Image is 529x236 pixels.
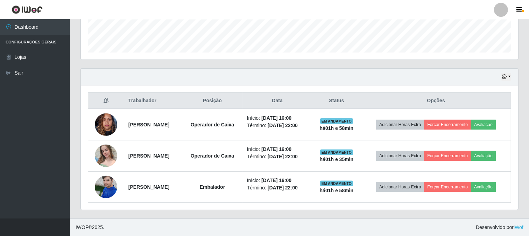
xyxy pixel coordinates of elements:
time: [DATE] 22:00 [268,185,298,190]
button: Adicionar Horas Extra [376,151,424,161]
img: 1749417925528.jpeg [95,172,117,202]
strong: [PERSON_NAME] [128,153,169,159]
time: [DATE] 16:00 [261,146,291,152]
strong: [PERSON_NAME] [128,122,169,127]
button: Avaliação [471,120,496,130]
span: © 2025 . [76,224,104,231]
strong: há 01 h e 35 min [320,157,354,162]
strong: Operador de Caixa [191,153,234,159]
img: CoreUI Logo [12,5,43,14]
li: Início: [247,114,308,122]
button: Forçar Encerramento [424,120,471,130]
button: Forçar Encerramento [424,182,471,192]
img: 1734465947432.jpeg [95,110,117,139]
span: EM ANDAMENTO [320,150,353,155]
li: Início: [247,146,308,153]
th: Trabalhador [124,93,182,109]
strong: [PERSON_NAME] [128,184,169,190]
span: EM ANDAMENTO [320,118,353,124]
strong: Embalador [200,184,225,190]
span: EM ANDAMENTO [320,181,353,186]
th: Posição [182,93,243,109]
button: Avaliação [471,151,496,161]
time: [DATE] 22:00 [268,123,298,128]
li: Término: [247,153,308,160]
th: Opções [361,93,511,109]
th: Data [243,93,312,109]
li: Término: [247,122,308,129]
time: [DATE] 16:00 [261,178,291,183]
img: 1743980608133.jpeg [95,141,117,171]
button: Avaliação [471,182,496,192]
strong: Operador de Caixa [191,122,234,127]
span: Desenvolvido por [476,224,523,231]
time: [DATE] 16:00 [261,115,291,121]
strong: há 01 h e 58 min [320,125,354,131]
span: IWOF [76,224,89,230]
li: Início: [247,177,308,184]
strong: há 01 h e 58 min [320,188,354,193]
time: [DATE] 22:00 [268,154,298,159]
button: Forçar Encerramento [424,151,471,161]
li: Término: [247,184,308,192]
th: Status [312,93,361,109]
button: Adicionar Horas Extra [376,182,424,192]
button: Adicionar Horas Extra [376,120,424,130]
a: iWof [514,224,523,230]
